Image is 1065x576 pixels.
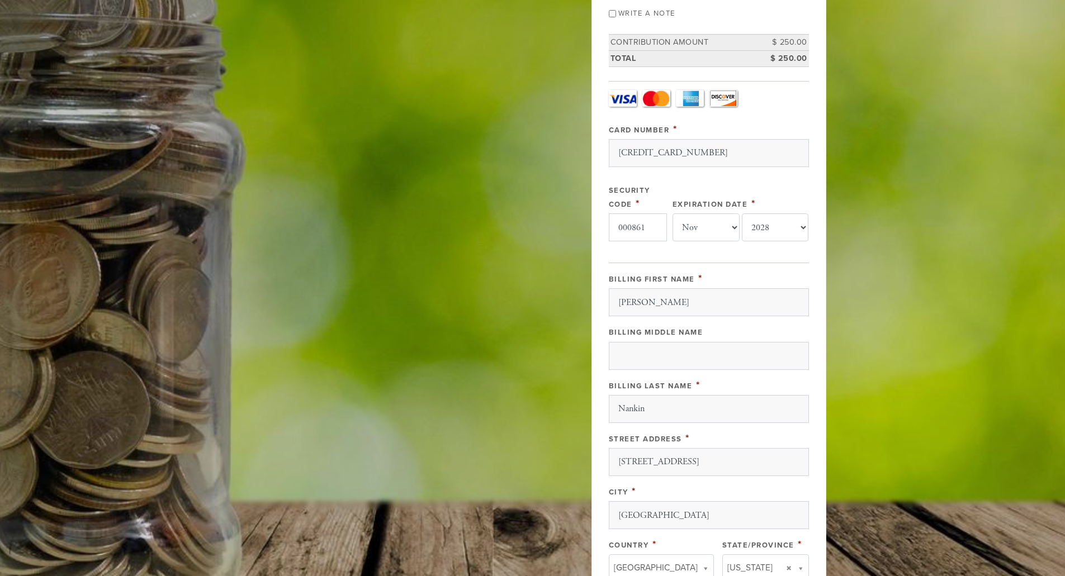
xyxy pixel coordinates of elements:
label: Write a note [618,9,675,18]
a: MasterCard [642,90,670,107]
label: Billing First Name [609,275,695,284]
a: Amex [676,90,704,107]
select: Expiration Date year [742,213,809,241]
span: This field is required. [632,485,636,497]
select: Expiration Date month [673,213,740,241]
span: This field is required. [636,197,640,210]
span: This field is required. [696,379,700,391]
span: This field is required. [685,432,690,444]
td: Contribution Amount [609,35,759,51]
label: Country [609,541,649,550]
label: Street Address [609,435,682,444]
label: Billing Last Name [609,382,693,391]
label: Card Number [609,126,670,135]
label: City [609,488,628,497]
label: Expiration Date [673,200,748,209]
span: [US_STATE] [727,560,773,575]
span: This field is required. [798,538,802,550]
span: This field is required. [751,197,756,210]
span: This field is required. [698,272,703,284]
td: $ 250.00 [759,35,809,51]
td: $ 250.00 [759,50,809,66]
span: This field is required. [673,123,678,135]
a: Discover [709,90,737,107]
a: Visa [609,90,637,107]
label: Security Code [609,186,650,209]
label: Billing Middle Name [609,328,703,337]
span: [GEOGRAPHIC_DATA] [614,560,698,575]
td: Total [609,50,759,66]
span: This field is required. [652,538,657,550]
label: State/Province [722,541,794,550]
